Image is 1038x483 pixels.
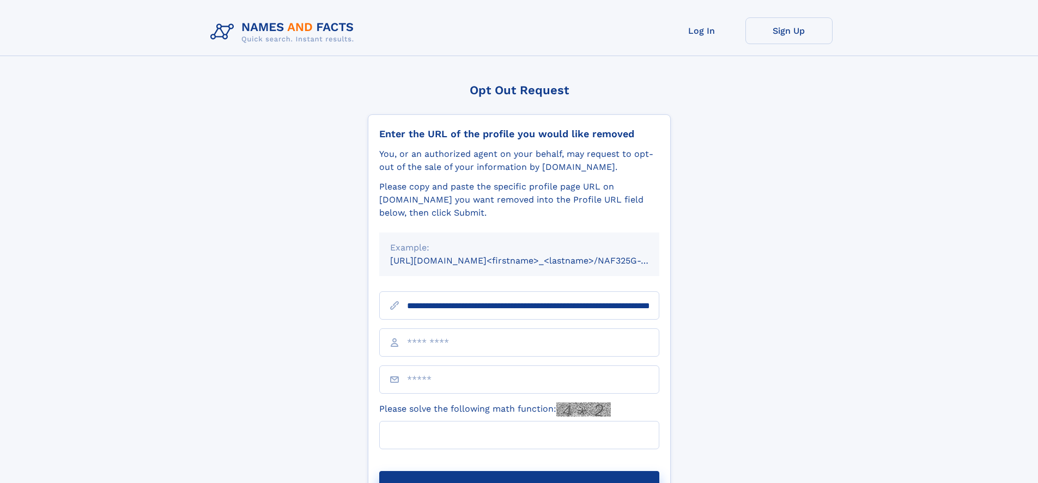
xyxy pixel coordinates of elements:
[379,128,659,140] div: Enter the URL of the profile you would like removed
[390,241,648,254] div: Example:
[379,402,611,417] label: Please solve the following math function:
[368,83,671,97] div: Opt Out Request
[658,17,745,44] a: Log In
[390,255,680,266] small: [URL][DOMAIN_NAME]<firstname>_<lastname>/NAF325G-xxxxxxxx
[379,148,659,174] div: You, or an authorized agent on your behalf, may request to opt-out of the sale of your informatio...
[206,17,363,47] img: Logo Names and Facts
[379,180,659,219] div: Please copy and paste the specific profile page URL on [DOMAIN_NAME] you want removed into the Pr...
[745,17,833,44] a: Sign Up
